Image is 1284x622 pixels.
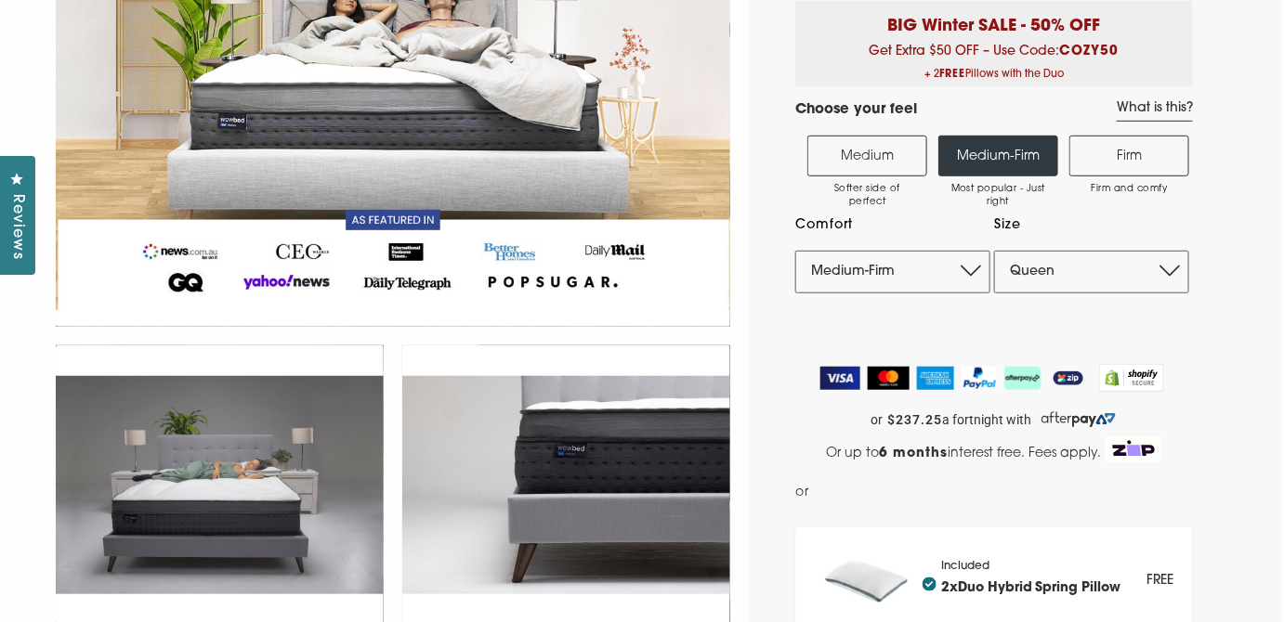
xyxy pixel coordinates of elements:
img: AfterPay Logo [1004,367,1042,390]
img: MasterCard Logo [868,367,910,390]
label: Comfort [795,214,990,237]
img: American Express Logo [917,367,955,390]
span: a fortnight with [942,412,1031,428]
label: Size [994,214,1189,237]
img: Shopify secure badge [1099,364,1164,392]
strong: 6 months [879,447,948,460]
p: BIG Winter SALE - 50% OFF [809,1,1179,39]
span: + 2 Pillows with the Duo [809,63,1179,86]
iframe: PayPal Message 1 [813,481,1191,511]
a: Duo Hybrid Spring Pillow [958,581,1121,595]
img: PayPal Logo [962,367,997,390]
label: Medium [807,136,927,176]
img: Visa Logo [820,367,860,390]
strong: $237.25 [887,412,942,428]
img: pillow_140x.png [815,546,923,616]
span: Reviews [5,194,29,260]
h4: Choose your feel [795,100,917,122]
span: Get Extra $50 OFF – Use Code: [809,45,1179,86]
b: FREE [939,70,965,80]
div: FREE [1146,569,1173,592]
a: or $237.25 a fortnight with [795,406,1193,434]
h4: 2x [923,577,1121,596]
span: Or up to interest free. Fees apply. [826,447,1101,460]
img: ZipPay Logo [1049,367,1088,390]
img: Zip Logo [1105,436,1162,462]
a: What is this? [1117,100,1193,122]
span: or [871,412,883,428]
span: Softer side of perfect [818,183,917,209]
div: Included [941,560,1121,603]
span: Firm and comfy [1080,183,1179,196]
label: Firm [1069,136,1189,176]
label: Medium-Firm [938,136,1058,176]
b: COZY50 [1060,45,1120,58]
span: Most popular - Just right [949,183,1048,209]
span: or [795,481,809,504]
